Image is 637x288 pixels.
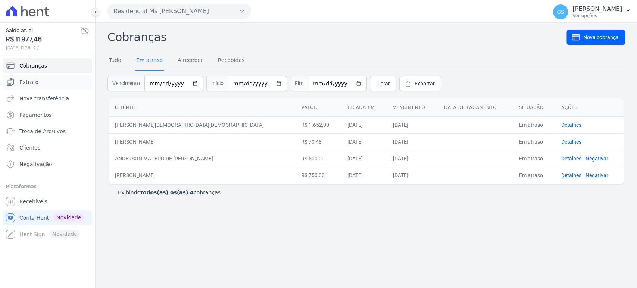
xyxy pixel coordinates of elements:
[3,124,92,139] a: Troca de Arquivos
[6,34,80,44] span: R$ 11.977,46
[557,9,564,15] span: GS
[561,172,581,178] a: Detalhes
[399,76,441,91] a: Exportar
[290,76,308,91] span: Fim
[341,116,387,133] td: [DATE]
[555,98,624,117] th: Ações
[107,76,144,91] span: Vencimento
[109,150,295,167] td: ANDERSON MACEDO DE [PERSON_NAME]
[3,210,92,225] a: Conta Hent Novidade
[6,26,80,34] span: Saldo atual
[6,58,89,242] nav: Sidebar
[109,116,295,133] td: [PERSON_NAME][DEMOGRAPHIC_DATA][DEMOGRAPHIC_DATA]
[118,189,221,196] p: Exibindo cobranças
[341,133,387,150] td: [DATE]
[109,167,295,184] td: [PERSON_NAME]
[3,140,92,155] a: Clientes
[3,157,92,172] a: Negativação
[19,160,52,168] span: Negativação
[586,156,608,162] a: Negativar
[513,167,555,184] td: Em atraso
[107,29,566,46] h2: Cobranças
[561,139,581,145] a: Detalhes
[387,116,438,133] td: [DATE]
[109,133,295,150] td: [PERSON_NAME]
[295,167,341,184] td: R$ 750,00
[561,122,581,128] a: Detalhes
[561,156,581,162] a: Detalhes
[295,98,341,117] th: Valor
[387,167,438,184] td: [DATE]
[586,172,608,178] a: Negativar
[176,51,204,71] a: A receber
[295,150,341,167] td: R$ 500,00
[387,150,438,167] td: [DATE]
[140,190,194,195] b: todos(as) os(as) 4
[438,98,513,117] th: Data de pagamento
[53,213,84,222] span: Novidade
[6,182,89,191] div: Plataformas
[19,144,40,151] span: Clientes
[19,95,69,102] span: Nova transferência
[19,111,51,119] span: Pagamentos
[341,98,387,117] th: Criada em
[19,214,49,222] span: Conta Hent
[341,150,387,167] td: [DATE]
[387,133,438,150] td: [DATE]
[3,58,92,73] a: Cobranças
[513,116,555,133] td: Em atraso
[376,80,390,87] span: Filtrar
[3,75,92,90] a: Extrato
[107,51,123,71] a: Tudo
[513,150,555,167] td: Em atraso
[107,4,251,19] button: Residencial Ms [PERSON_NAME]
[513,98,555,117] th: Situação
[572,5,622,13] p: [PERSON_NAME]
[341,167,387,184] td: [DATE]
[370,76,396,91] a: Filtrar
[19,198,47,205] span: Recebíveis
[216,51,246,71] a: Recebidas
[547,1,637,22] button: GS [PERSON_NAME] Ver opções
[3,107,92,122] a: Pagamentos
[109,98,295,117] th: Cliente
[513,133,555,150] td: Em atraso
[295,133,341,150] td: R$ 70,48
[387,98,438,117] th: Vencimento
[206,76,228,91] span: Início
[295,116,341,133] td: R$ 1.652,00
[135,51,164,71] a: Em atraso
[19,128,66,135] span: Troca de Arquivos
[6,44,80,51] span: [DATE] 17:25
[19,62,47,69] span: Cobranças
[3,91,92,106] a: Nova transferência
[583,34,619,41] span: Nova cobrança
[572,13,622,19] p: Ver opções
[3,194,92,209] a: Recebíveis
[19,78,38,86] span: Extrato
[415,80,435,87] span: Exportar
[566,30,625,45] a: Nova cobrança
